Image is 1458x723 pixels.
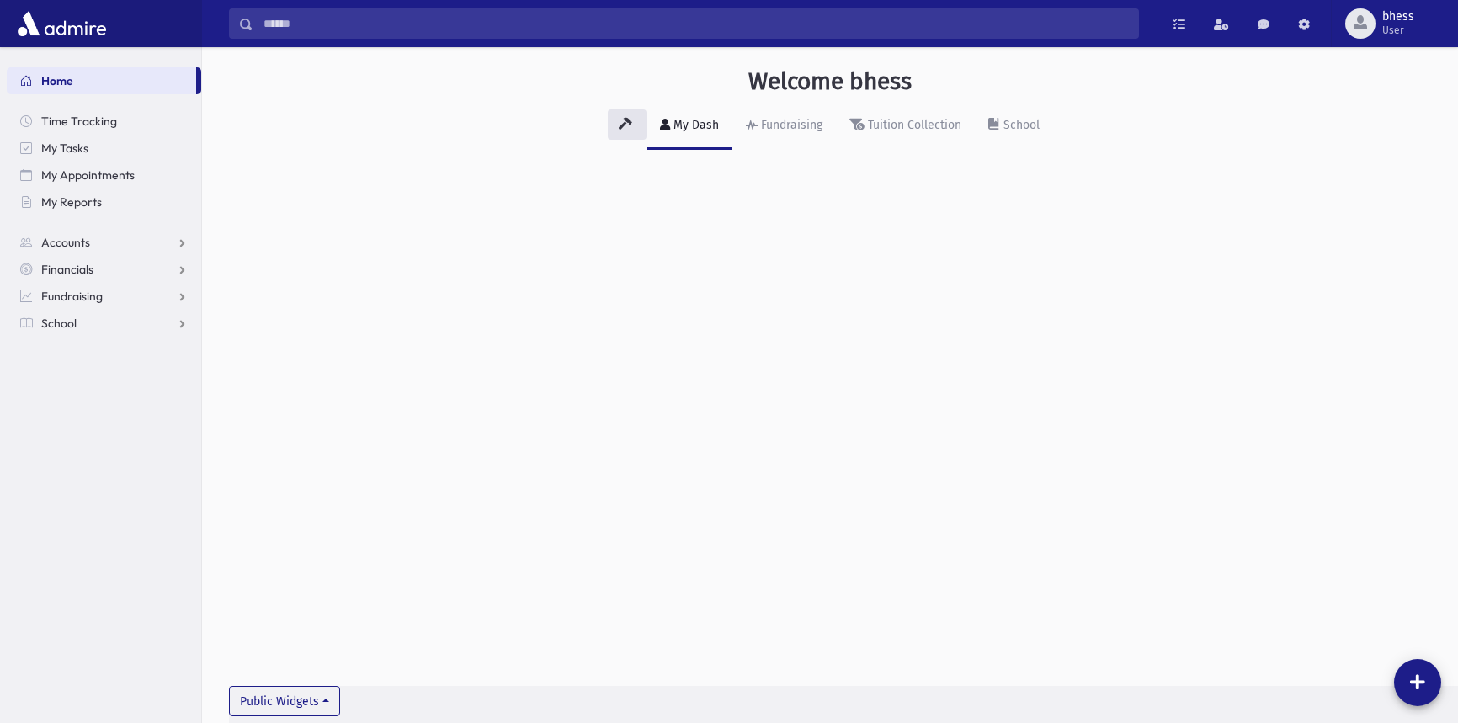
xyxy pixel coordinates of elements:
a: Tuition Collection [836,103,975,150]
a: Fundraising [732,103,836,150]
span: Time Tracking [41,114,117,129]
a: My Appointments [7,162,201,189]
span: User [1382,24,1414,37]
input: Search [253,8,1138,39]
a: Financials [7,256,201,283]
span: Fundraising [41,289,103,304]
button: Public Widgets [229,686,340,716]
a: Time Tracking [7,108,201,135]
div: Fundraising [758,118,822,132]
span: Financials [41,262,93,277]
div: My Dash [670,118,719,132]
a: Accounts [7,229,201,256]
span: My Reports [41,194,102,210]
div: Tuition Collection [865,118,961,132]
a: Home [7,67,196,94]
span: Accounts [41,235,90,250]
a: School [975,103,1053,150]
a: My Reports [7,189,201,215]
span: Home [41,73,73,88]
span: My Tasks [41,141,88,156]
a: My Dash [647,103,732,150]
a: School [7,310,201,337]
span: My Appointments [41,167,135,183]
div: School [1000,118,1040,132]
span: School [41,316,77,331]
span: bhess [1382,10,1414,24]
a: My Tasks [7,135,201,162]
img: AdmirePro [13,7,110,40]
h3: Welcome bhess [748,67,912,96]
a: Fundraising [7,283,201,310]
